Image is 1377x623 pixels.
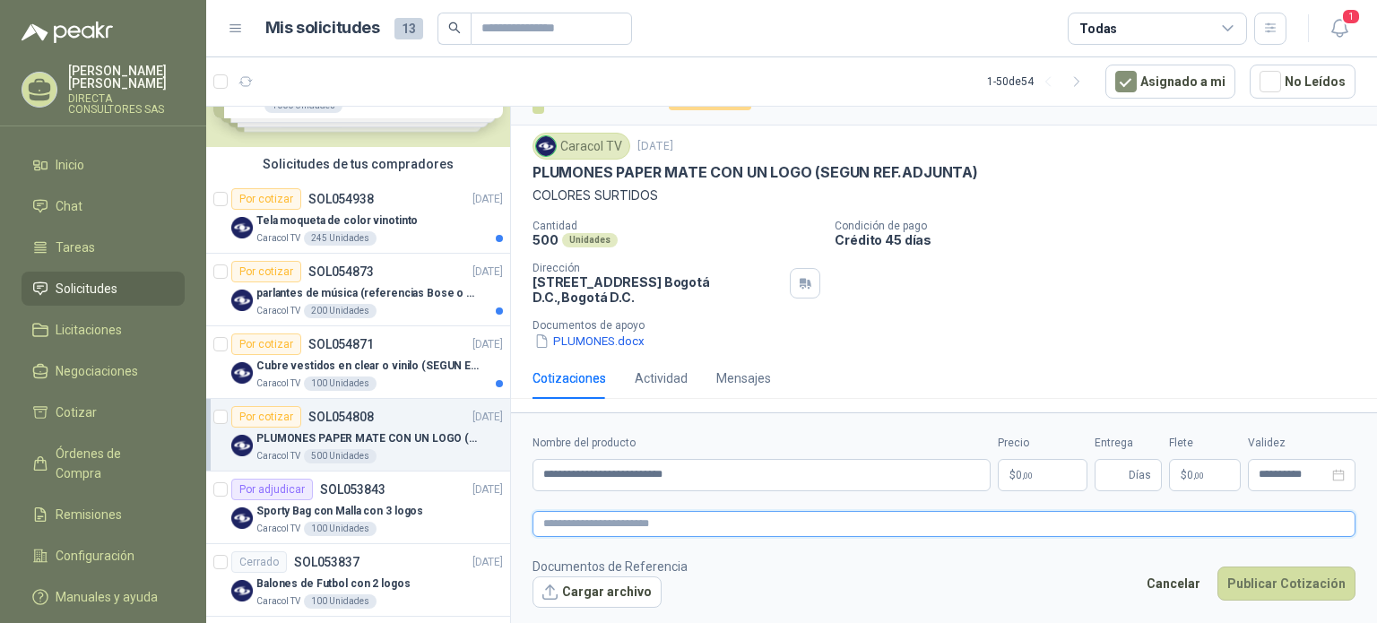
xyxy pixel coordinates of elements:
[472,481,503,498] p: [DATE]
[1341,8,1361,25] span: 1
[231,435,253,456] img: Company Logo
[231,551,287,573] div: Cerrado
[256,503,423,520] p: Sporty Bag con Malla con 3 logos
[1137,567,1210,601] button: Cancelar
[472,409,503,426] p: [DATE]
[1169,435,1241,452] label: Flete
[56,444,168,483] span: Órdenes de Compra
[265,15,380,41] h1: Mis solicitudes
[231,507,253,529] img: Company Logo
[56,546,134,566] span: Configuración
[533,332,646,350] button: PLUMONES.docx
[533,557,688,576] p: Documentos de Referencia
[1193,471,1204,480] span: ,00
[22,230,185,264] a: Tareas
[304,522,377,536] div: 100 Unidades
[533,220,820,232] p: Cantidad
[998,459,1087,491] p: $0,00
[308,411,374,423] p: SOL054808
[304,231,377,246] div: 245 Unidades
[56,505,122,524] span: Remisiones
[206,399,510,472] a: Por cotizarSOL054808[DATE] Company LogoPLUMONES PAPER MATE CON UN LOGO (SEGUN REF.ADJUNTA)Caracol...
[22,580,185,614] a: Manuales y ayuda
[1250,65,1355,99] button: No Leídos
[56,402,97,422] span: Cotizar
[231,580,253,601] img: Company Logo
[22,148,185,182] a: Inicio
[1016,470,1033,480] span: 0
[1095,435,1162,452] label: Entrega
[472,336,503,353] p: [DATE]
[533,186,1355,205] p: COLORES SURTIDOS
[206,326,510,399] a: Por cotizarSOL054871[DATE] Company LogoCubre vestidos en clear o vinilo (SEGUN ESPECIFICACIONES D...
[22,395,185,429] a: Cotizar
[231,479,313,500] div: Por adjudicar
[1323,13,1355,45] button: 1
[256,358,480,375] p: Cubre vestidos en clear o vinilo (SEGUN ESPECIFICACIONES DEL ADJUNTO)
[256,231,300,246] p: Caracol TV
[304,304,377,318] div: 200 Unidades
[637,138,673,155] p: [DATE]
[472,191,503,208] p: [DATE]
[22,539,185,573] a: Configuración
[1079,19,1117,39] div: Todas
[56,279,117,299] span: Solicitudes
[1022,471,1033,480] span: ,00
[308,338,374,350] p: SOL054871
[635,368,688,388] div: Actividad
[448,22,461,34] span: search
[231,217,253,238] img: Company Logo
[68,93,185,115] p: DIRECTA CONSULTORES SAS
[256,376,300,391] p: Caracol TV
[56,155,84,175] span: Inicio
[1105,65,1235,99] button: Asignado a mi
[308,193,374,205] p: SOL054938
[1187,470,1204,480] span: 0
[998,435,1087,452] label: Precio
[22,498,185,532] a: Remisiones
[304,376,377,391] div: 100 Unidades
[533,232,559,247] p: 500
[294,556,359,568] p: SOL053837
[206,181,510,254] a: Por cotizarSOL054938[DATE] Company LogoTela moqueta de color vinotintoCaracol TV245 Unidades
[256,522,300,536] p: Caracol TV
[533,435,991,452] label: Nombre del producto
[1248,435,1355,452] label: Validez
[256,285,480,302] p: parlantes de música (referencias Bose o Alexa) CON MARCACION 1 LOGO (Mas datos en el adjunto)
[22,189,185,223] a: Chat
[256,212,418,229] p: Tela moqueta de color vinotinto
[1129,460,1151,490] span: Días
[22,437,185,490] a: Órdenes de Compra
[1169,459,1241,491] p: $ 0,00
[304,594,377,609] div: 100 Unidades
[1217,567,1355,601] button: Publicar Cotización
[22,22,113,43] img: Logo peakr
[56,238,95,257] span: Tareas
[716,368,771,388] div: Mensajes
[394,18,423,39] span: 13
[56,196,82,216] span: Chat
[231,290,253,311] img: Company Logo
[231,261,301,282] div: Por cotizar
[533,274,783,305] p: [STREET_ADDRESS] Bogotá D.C. , Bogotá D.C.
[231,333,301,355] div: Por cotizar
[536,136,556,156] img: Company Logo
[1181,470,1187,480] span: $
[835,220,1370,232] p: Condición de pago
[472,264,503,281] p: [DATE]
[231,188,301,210] div: Por cotizar
[206,147,510,181] div: Solicitudes de tus compradores
[308,265,374,278] p: SOL054873
[22,272,185,306] a: Solicitudes
[256,575,411,593] p: Balones de Futbol con 2 logos
[206,544,510,617] a: CerradoSOL053837[DATE] Company LogoBalones de Futbol con 2 logosCaracol TV100 Unidades
[256,430,480,447] p: PLUMONES PAPER MATE CON UN LOGO (SEGUN REF.ADJUNTA)
[256,304,300,318] p: Caracol TV
[22,313,185,347] a: Licitaciones
[472,554,503,571] p: [DATE]
[22,354,185,388] a: Negociaciones
[206,472,510,544] a: Por adjudicarSOL053843[DATE] Company LogoSporty Bag con Malla con 3 logosCaracol TV100 Unidades
[533,133,630,160] div: Caracol TV
[231,362,253,384] img: Company Logo
[987,67,1091,96] div: 1 - 50 de 54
